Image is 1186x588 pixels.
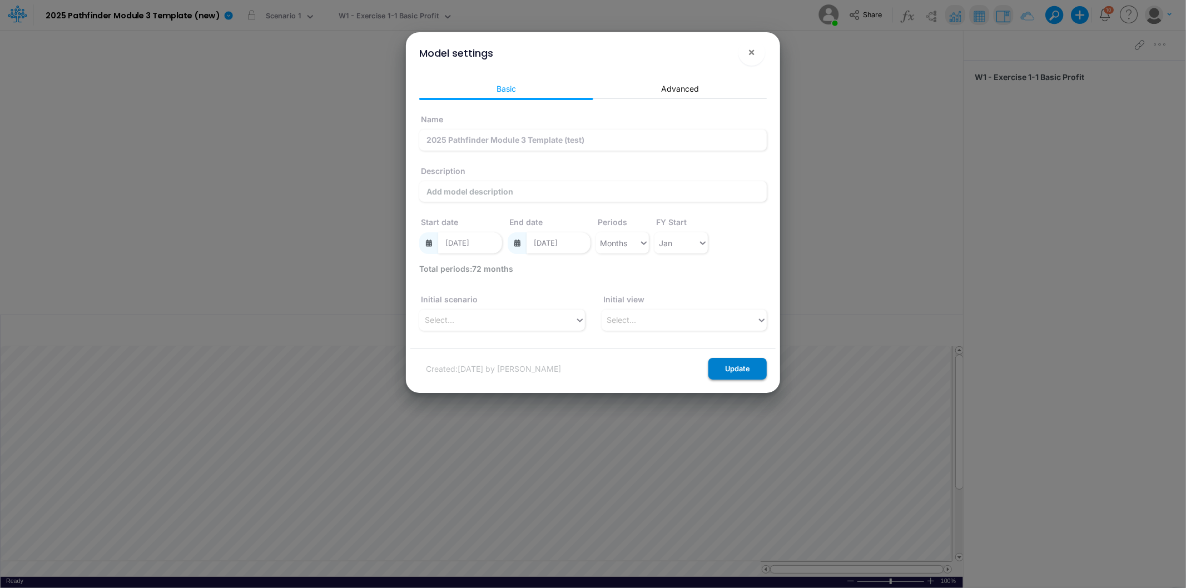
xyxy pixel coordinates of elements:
[419,293,478,305] label: Initial scenario
[419,113,443,125] label: Name
[419,264,513,273] span: Total periods: 72 months
[708,358,767,380] button: Update
[419,181,767,202] input: Add model description
[593,78,767,99] a: Advanced
[596,216,627,228] label: Periods
[659,237,672,249] div: Jan
[425,314,454,326] div: Select...
[419,46,493,61] div: Model settings
[738,39,765,66] button: Close
[607,314,637,326] div: Select...
[419,78,593,99] a: Basic
[419,165,465,177] label: Description
[601,237,628,249] div: Months
[654,216,687,228] label: FY Start
[423,361,564,377] span: Created: [DATE] by [PERSON_NAME]
[419,216,458,228] label: Start date
[508,216,543,228] label: End date
[748,45,756,58] span: ×
[419,129,767,151] input: Add model name
[602,293,644,305] label: Initial view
